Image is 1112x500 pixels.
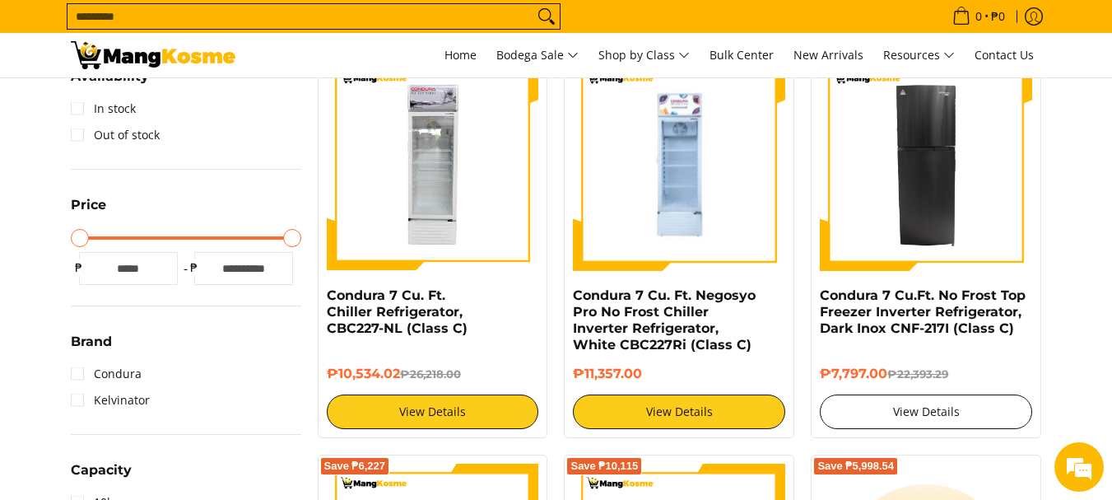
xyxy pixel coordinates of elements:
[883,45,955,66] span: Resources
[270,8,309,48] div: Minimize live chat window
[324,461,386,471] span: Save ₱6,227
[570,461,638,471] span: Save ₱10,115
[875,33,963,77] a: Resources
[86,92,277,114] div: Chat with us now
[710,47,774,63] span: Bulk Center
[327,58,539,271] img: Condura 7 Cu. Ft. Chiller Refrigerator, CBC227-NL (Class C)
[444,47,477,63] span: Home
[966,33,1042,77] a: Contact Us
[327,366,539,382] h6: ₱10,534.02
[573,366,785,382] h6: ₱11,357.00
[400,367,461,381] del: ₱26,218.00
[327,395,539,429] a: View Details
[947,7,1010,26] span: •
[701,33,782,77] a: Bulk Center
[820,58,1032,271] img: Condura 7 Cu.Ft. No Frost Top Freezer Inverter Refrigerator, Dark Inox CNF-217I (Class C)
[887,367,948,381] del: ₱22,393.29
[820,395,1032,429] a: View Details
[573,395,785,429] a: View Details
[71,70,149,83] span: Availability
[71,70,149,96] summary: Open
[71,259,87,276] span: ₱
[793,47,863,63] span: New Arrivals
[71,464,132,477] span: Capacity
[496,45,579,66] span: Bodega Sale
[820,366,1032,382] h6: ₱7,797.00
[590,33,698,77] a: Shop by Class
[989,11,1007,22] span: ₱0
[252,33,1042,77] nav: Main Menu
[71,41,235,69] img: Class C Home &amp; Business Appliances: Up to 70% Off l Mang Kosme | Page 3
[71,464,132,489] summary: Open
[186,259,202,276] span: ₱
[95,147,227,313] span: We're online!
[817,461,894,471] span: Save ₱5,998.54
[8,329,314,386] textarea: Type your message and hit 'Enter'
[975,47,1034,63] span: Contact Us
[488,33,587,77] a: Bodega Sale
[436,33,485,77] a: Home
[71,335,112,361] summary: Open
[785,33,872,77] a: New Arrivals
[973,11,984,22] span: 0
[327,287,468,336] a: Condura 7 Cu. Ft. Chiller Refrigerator, CBC227-NL (Class C)
[573,287,756,353] a: Condura 7 Cu. Ft. Negosyo Pro No Frost Chiller Inverter Refrigerator, White CBC227Ri (Class C)
[573,61,785,269] img: Condura 7 Cu. Ft. Negosyo Pro No Frost Chiller Inverter Refrigerator, White CBC227Ri (Class C)
[820,287,1026,336] a: Condura 7 Cu.Ft. No Frost Top Freezer Inverter Refrigerator, Dark Inox CNF-217I (Class C)
[533,4,560,29] button: Search
[598,45,690,66] span: Shop by Class
[71,199,106,212] span: Price
[71,361,142,387] a: Condura
[71,96,136,122] a: In stock
[71,199,106,224] summary: Open
[71,335,112,348] span: Brand
[71,122,160,148] a: Out of stock
[71,387,150,414] a: Kelvinator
